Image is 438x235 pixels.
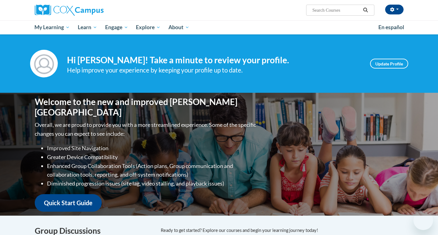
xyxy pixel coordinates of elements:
input: Search Courses [312,6,361,14]
a: En español [374,21,408,34]
img: Cox Campus [35,5,104,16]
div: Main menu [26,20,413,34]
a: Cox Campus [35,5,152,16]
li: Greater Device Compatibility [47,153,258,162]
a: Quick Start Guide [35,194,102,212]
p: Overall, we are proud to provide you with a more streamlined experience. Some of the specific cha... [35,120,258,138]
a: Engage [101,20,132,34]
li: Diminished progression issues (site lag, video stalling, and playback issues) [47,179,258,188]
li: Enhanced Group Collaboration Tools (Action plans, Group communication and collaboration tools, re... [47,162,258,179]
span: About [168,24,189,31]
span: Explore [136,24,160,31]
a: Update Profile [370,59,408,69]
span: Learn [78,24,97,31]
iframe: Button to launch messaging window [413,210,433,230]
a: My Learning [31,20,74,34]
li: Improved Site Navigation [47,144,258,153]
h1: Welcome to the new and improved [PERSON_NAME][GEOGRAPHIC_DATA] [35,97,258,117]
span: Engage [105,24,128,31]
button: Search [361,6,370,14]
div: Help improve your experience by keeping your profile up to date. [67,65,361,75]
span: En español [378,24,404,30]
button: Account Settings [385,5,404,14]
a: About [164,20,193,34]
a: Learn [74,20,101,34]
a: Explore [132,20,164,34]
img: Profile Image [30,50,58,77]
h4: Hi [PERSON_NAME]! Take a minute to review your profile. [67,55,361,65]
span: My Learning [34,24,70,31]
